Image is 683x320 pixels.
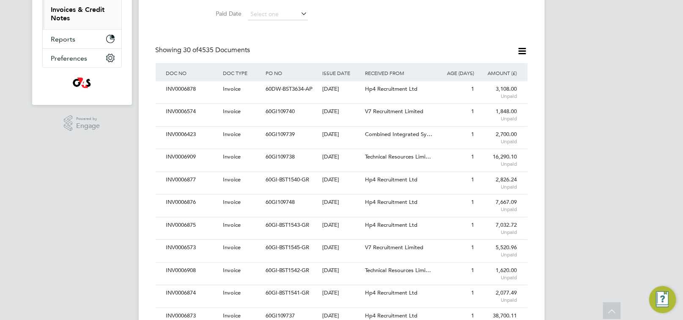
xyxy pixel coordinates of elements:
[477,149,519,171] div: 16,290.10
[320,127,363,142] div: [DATE]
[472,131,475,138] span: 1
[223,85,241,92] span: Invoice
[472,198,475,206] span: 1
[477,104,519,126] div: 1,848.00
[51,6,105,22] a: Invoices & Credit Notes
[51,35,76,43] span: Reports
[365,176,417,183] span: Hp4 Recruitment Ltd
[477,285,519,307] div: 2,077.49
[365,221,417,228] span: Hp4 Recruitment Ltd
[365,108,423,115] span: V7 Recruitment Limited
[266,131,295,138] span: 60GI109739
[477,263,519,285] div: 1,620.00
[649,286,676,313] button: Engage Resource Center
[320,172,363,188] div: [DATE]
[472,221,475,228] span: 1
[434,63,477,83] div: AGE (DAYS)
[363,63,434,83] div: RECEIVED FROM
[266,289,310,296] span: 60GI-BST1541-GR
[477,63,519,83] div: AMOUNT (£)
[223,312,241,319] span: Invoice
[479,297,517,303] span: Unpaid
[320,195,363,210] div: [DATE]
[221,63,263,83] div: DOC TYPE
[320,285,363,301] div: [DATE]
[479,184,517,190] span: Unpaid
[164,149,221,165] div: INV0006909
[472,312,475,319] span: 1
[266,221,310,228] span: 60GI-BST1543-GR
[76,122,100,130] span: Engage
[320,217,363,233] div: [DATE]
[479,161,517,167] span: Unpaid
[43,30,121,48] button: Reports
[479,274,517,281] span: Unpaid
[479,138,517,145] span: Unpaid
[479,229,517,236] span: Unpaid
[164,104,221,120] div: INV0006574
[266,176,310,183] span: 60GI-BST1540-GR
[164,195,221,210] div: INV0006876
[71,76,93,90] img: g4sssuk-logo-retina.png
[43,49,121,67] button: Preferences
[76,115,100,122] span: Powered by
[193,10,242,17] label: Paid Date
[472,85,475,92] span: 1
[223,221,241,228] span: Invoice
[266,153,295,160] span: 60GI109738
[223,131,241,138] span: Invoice
[365,85,417,92] span: Hp4 Recruitment Ltd
[477,217,519,239] div: 7,032.72
[184,46,199,54] span: 30 of
[263,63,320,83] div: PO NO
[472,267,475,274] span: 1
[477,172,519,194] div: 2,826.24
[266,198,295,206] span: 60GI109748
[479,206,517,213] span: Unpaid
[164,240,221,256] div: INV0006573
[64,115,100,131] a: Powered byEngage
[223,108,241,115] span: Invoice
[164,263,221,278] div: INV0006908
[472,153,475,160] span: 1
[51,54,88,62] span: Preferences
[365,131,432,138] span: Combined Integrated Sy…
[164,127,221,142] div: INV0006423
[479,93,517,100] span: Unpaid
[477,81,519,103] div: 3,108.00
[164,81,221,97] div: INV0006878
[320,240,363,256] div: [DATE]
[320,63,363,83] div: ISSUE DATE
[223,244,241,251] span: Invoice
[164,63,221,83] div: DOC NO
[223,198,241,206] span: Invoice
[42,76,122,90] a: Go to home page
[365,153,431,160] span: Technical Resources Limi…
[164,217,221,233] div: INV0006875
[320,81,363,97] div: [DATE]
[248,8,308,20] input: Select one
[365,289,417,296] span: Hp4 Recruitment Ltd
[156,46,252,55] div: Showing
[223,176,241,183] span: Invoice
[477,127,519,149] div: 2,700.00
[266,267,310,274] span: 60GI-BST1542-GR
[223,289,241,296] span: Invoice
[365,267,431,274] span: Technical Resources Limi…
[472,108,475,115] span: 1
[320,104,363,120] div: [DATE]
[479,251,517,258] span: Unpaid
[223,153,241,160] span: Invoice
[266,85,313,92] span: 60DW-BST3634-AP
[320,149,363,165] div: [DATE]
[184,46,250,54] span: 4535 Documents
[164,172,221,188] div: INV0006877
[477,195,519,217] div: 7,667.09
[365,198,417,206] span: Hp4 Recruitment Ltd
[223,267,241,274] span: Invoice
[365,244,423,251] span: V7 Recruitment Limited
[266,108,295,115] span: 60GI109740
[472,176,475,183] span: 1
[472,244,475,251] span: 1
[266,312,295,319] span: 60GI109737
